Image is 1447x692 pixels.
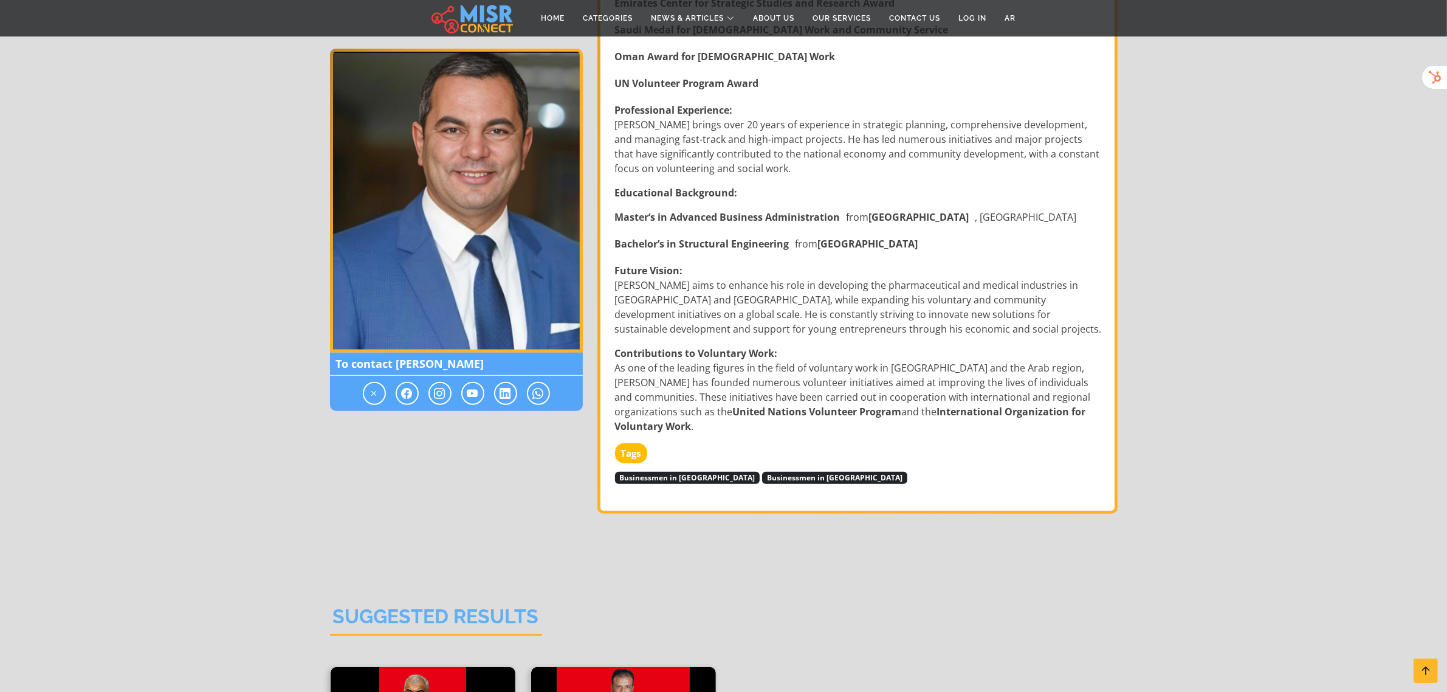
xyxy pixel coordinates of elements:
a: Categories [574,7,642,30]
strong: Future Vision: [615,264,683,277]
a: News & Articles [642,7,744,30]
p: [PERSON_NAME] aims to enhance his role in developing the pharmaceutical and medical industries in... [615,263,1102,336]
span: News & Articles [651,13,724,24]
a: Log in [949,7,995,30]
strong: Educational Background: [615,186,738,199]
a: Businessmen in [GEOGRAPHIC_DATA] [762,470,907,483]
a: Contact Us [880,7,949,30]
strong: United Nations Volunteer Program [733,405,902,418]
strong: Bachelor’s in Structural Engineering [615,237,789,251]
a: AR [995,7,1025,30]
img: Tamer Wagih Salem [330,49,583,353]
li: from [615,237,1102,251]
h2: Suggested Results [330,605,542,636]
strong: UN Volunteer Program Award [615,76,759,91]
strong: Tags [615,443,647,463]
strong: Oman Award for [DEMOGRAPHIC_DATA] Work [615,49,836,64]
span: Businessmen in [GEOGRAPHIC_DATA] [762,472,907,484]
a: Businessmen in [GEOGRAPHIC_DATA] [615,470,760,483]
li: from , [GEOGRAPHIC_DATA] [615,210,1102,224]
p: As one of the leading figures in the field of voluntary work in [GEOGRAPHIC_DATA] and the Arab re... [615,346,1102,434]
a: Home [532,7,574,30]
p: [PERSON_NAME] brings over 20 years of experience in strategic planning, comprehensive development... [615,103,1102,176]
strong: [GEOGRAPHIC_DATA] [818,237,918,251]
span: To contact [PERSON_NAME] [330,353,583,376]
img: main.misr_connect [431,3,513,33]
a: Our Services [803,7,880,30]
strong: Contributions to Voluntary Work: [615,347,778,360]
strong: Professional Experience: [615,103,733,117]
strong: [GEOGRAPHIC_DATA] [869,210,969,224]
a: About Us [744,7,803,30]
strong: International Organization for Voluntary Work [615,405,1086,433]
strong: Master’s in Advanced Business Administration [615,210,840,224]
span: Businessmen in [GEOGRAPHIC_DATA] [615,472,760,484]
